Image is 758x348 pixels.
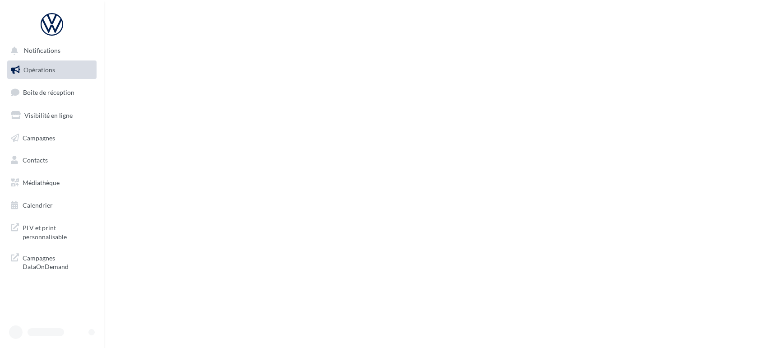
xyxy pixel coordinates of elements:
[5,196,98,215] a: Calendrier
[5,173,98,192] a: Médiathèque
[23,201,53,209] span: Calendrier
[5,218,98,245] a: PLV et print personnalisable
[23,156,48,164] span: Contacts
[5,60,98,79] a: Opérations
[5,83,98,102] a: Boîte de réception
[23,134,55,141] span: Campagnes
[5,129,98,148] a: Campagnes
[5,151,98,170] a: Contacts
[23,179,60,186] span: Médiathèque
[23,222,93,241] span: PLV et print personnalisable
[23,88,74,96] span: Boîte de réception
[24,47,60,55] span: Notifications
[23,66,55,74] span: Opérations
[24,111,73,119] span: Visibilité en ligne
[5,106,98,125] a: Visibilité en ligne
[23,252,93,271] span: Campagnes DataOnDemand
[5,248,98,275] a: Campagnes DataOnDemand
